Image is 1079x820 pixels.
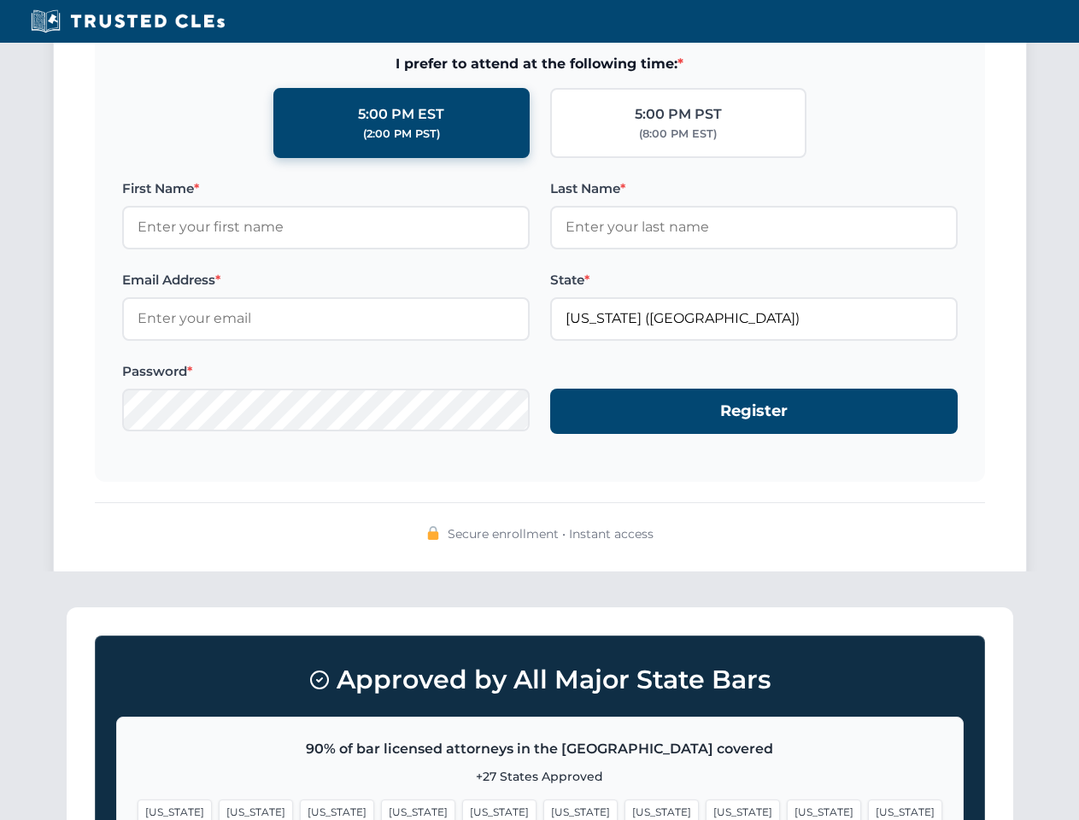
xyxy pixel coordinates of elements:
[26,9,230,34] img: Trusted CLEs
[116,657,964,703] h3: Approved by All Major State Bars
[122,270,530,290] label: Email Address
[363,126,440,143] div: (2:00 PM PST)
[122,53,958,75] span: I prefer to attend at the following time:
[138,738,942,760] p: 90% of bar licensed attorneys in the [GEOGRAPHIC_DATA] covered
[550,389,958,434] button: Register
[550,297,958,340] input: Florida (FL)
[122,361,530,382] label: Password
[358,103,444,126] div: 5:00 PM EST
[639,126,717,143] div: (8:00 PM EST)
[635,103,722,126] div: 5:00 PM PST
[550,270,958,290] label: State
[448,524,654,543] span: Secure enrollment • Instant access
[138,767,942,786] p: +27 States Approved
[426,526,440,540] img: 🔒
[550,206,958,249] input: Enter your last name
[122,179,530,199] label: First Name
[122,297,530,340] input: Enter your email
[550,179,958,199] label: Last Name
[122,206,530,249] input: Enter your first name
